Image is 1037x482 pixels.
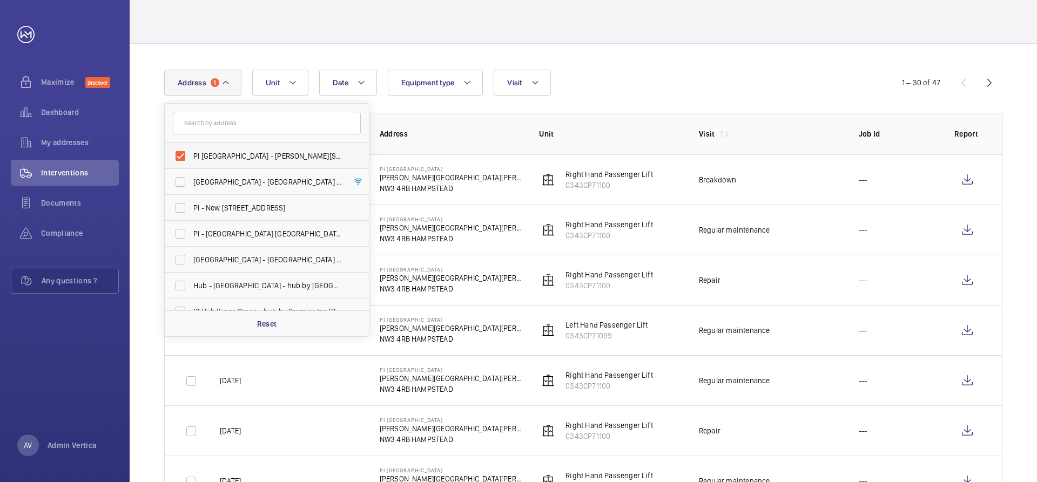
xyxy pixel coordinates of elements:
[252,70,308,96] button: Unit
[193,228,342,239] span: PI - [GEOGRAPHIC_DATA] [GEOGRAPHIC_DATA] - [STREET_ADDRESS]
[24,440,32,451] p: AV
[401,78,455,87] span: Equipment type
[565,420,653,431] p: Right Hand Passenger Lift
[380,166,522,172] p: PI [GEOGRAPHIC_DATA]
[565,431,653,442] p: 0343CP71100
[380,373,522,384] p: [PERSON_NAME][GEOGRAPHIC_DATA][PERSON_NAME]
[565,370,653,381] p: Right Hand Passenger Lift
[859,275,867,286] p: ---
[380,434,522,445] p: NW3 4RB HAMPSTEAD
[178,78,206,87] span: Address
[565,280,653,291] p: 0343CP71100
[699,375,770,386] div: Regular maintenance
[193,254,342,265] span: [GEOGRAPHIC_DATA] - [GEOGRAPHIC_DATA] ([GEOGRAPHIC_DATA]) - [GEOGRAPHIC_DATA] - [GEOGRAPHIC_DATA]...
[380,128,522,139] p: Address
[380,273,522,283] p: [PERSON_NAME][GEOGRAPHIC_DATA][PERSON_NAME]
[380,334,522,344] p: NW3 4RB HAMPSTEAD
[266,78,280,87] span: Unit
[380,417,522,423] p: PI [GEOGRAPHIC_DATA]
[380,183,522,194] p: NW3 4RB HAMPSTEAD
[380,316,522,323] p: PI [GEOGRAPHIC_DATA]
[220,375,241,386] p: [DATE]
[193,202,342,213] span: PI - New [STREET_ADDRESS]
[542,274,555,287] img: elevator.svg
[41,228,119,239] span: Compliance
[41,107,119,118] span: Dashboard
[902,77,940,88] div: 1 – 30 of 47
[380,384,522,395] p: NW3 4RB HAMPSTEAD
[380,467,522,473] p: PI [GEOGRAPHIC_DATA]
[42,275,118,286] span: Any questions ?
[542,223,555,236] img: elevator.svg
[859,174,867,185] p: ---
[565,169,653,180] p: Right Hand Passenger Lift
[257,318,277,329] p: Reset
[565,330,648,341] p: 0343CP71099
[193,306,342,317] span: PI Hub Kings Cross - hub by Premier Inn [PERSON_NAME][GEOGRAPHIC_DATA], [GEOGRAPHIC_DATA]
[565,230,653,241] p: 0343CP71100
[565,269,653,280] p: Right Hand Passenger Lift
[859,128,937,139] p: Job Id
[699,128,715,139] p: Visit
[41,137,119,148] span: My addresses
[220,425,241,436] p: [DATE]
[565,381,653,391] p: 0343CP71100
[48,440,97,451] p: Admin Vertica
[699,174,737,185] div: Breakdown
[859,425,867,436] p: ---
[380,366,522,373] p: PI [GEOGRAPHIC_DATA]
[193,176,342,187] span: [GEOGRAPHIC_DATA] - [GEOGRAPHIC_DATA] - [GEOGRAPHIC_DATA] [GEOGRAPHIC_DATA]
[333,78,348,87] span: Date
[85,77,110,88] span: Discover
[699,425,720,436] div: Repair
[954,128,980,139] p: Report
[859,325,867,336] p: ---
[565,180,653,191] p: 0343CP71100
[539,128,682,139] p: Unit
[193,280,342,291] span: Hub - [GEOGRAPHIC_DATA] - hub by [GEOGRAPHIC_DATA] [GEOGRAPHIC_DATA]
[699,275,720,286] div: Repair
[380,423,522,434] p: [PERSON_NAME][GEOGRAPHIC_DATA][PERSON_NAME]
[699,325,770,336] div: Regular maintenance
[859,375,867,386] p: ---
[380,233,522,244] p: NW3 4RB HAMPSTEAD
[388,70,483,96] button: Equipment type
[211,78,219,87] span: 1
[380,266,522,273] p: PI [GEOGRAPHIC_DATA]
[380,172,522,183] p: [PERSON_NAME][GEOGRAPHIC_DATA][PERSON_NAME]
[173,112,361,134] input: Search by address
[41,77,85,87] span: Maximize
[380,216,522,222] p: PI [GEOGRAPHIC_DATA]
[507,78,522,87] span: Visit
[565,219,653,230] p: Right Hand Passenger Lift
[380,323,522,334] p: [PERSON_NAME][GEOGRAPHIC_DATA][PERSON_NAME]
[193,151,342,161] span: PI [GEOGRAPHIC_DATA] - [PERSON_NAME][STREET_ADDRESS][PERSON_NAME]
[380,283,522,294] p: NW3 4RB HAMPSTEAD
[41,167,119,178] span: Interventions
[542,173,555,186] img: elevator.svg
[699,225,770,235] div: Regular maintenance
[319,70,377,96] button: Date
[542,324,555,337] img: elevator.svg
[565,470,653,481] p: Right Hand Passenger Lift
[41,198,119,208] span: Documents
[542,424,555,437] img: elevator.svg
[542,374,555,387] img: elevator.svg
[494,70,550,96] button: Visit
[565,320,648,330] p: Left Hand Passenger Lift
[164,70,241,96] button: Address1
[380,222,522,233] p: [PERSON_NAME][GEOGRAPHIC_DATA][PERSON_NAME]
[859,225,867,235] p: ---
